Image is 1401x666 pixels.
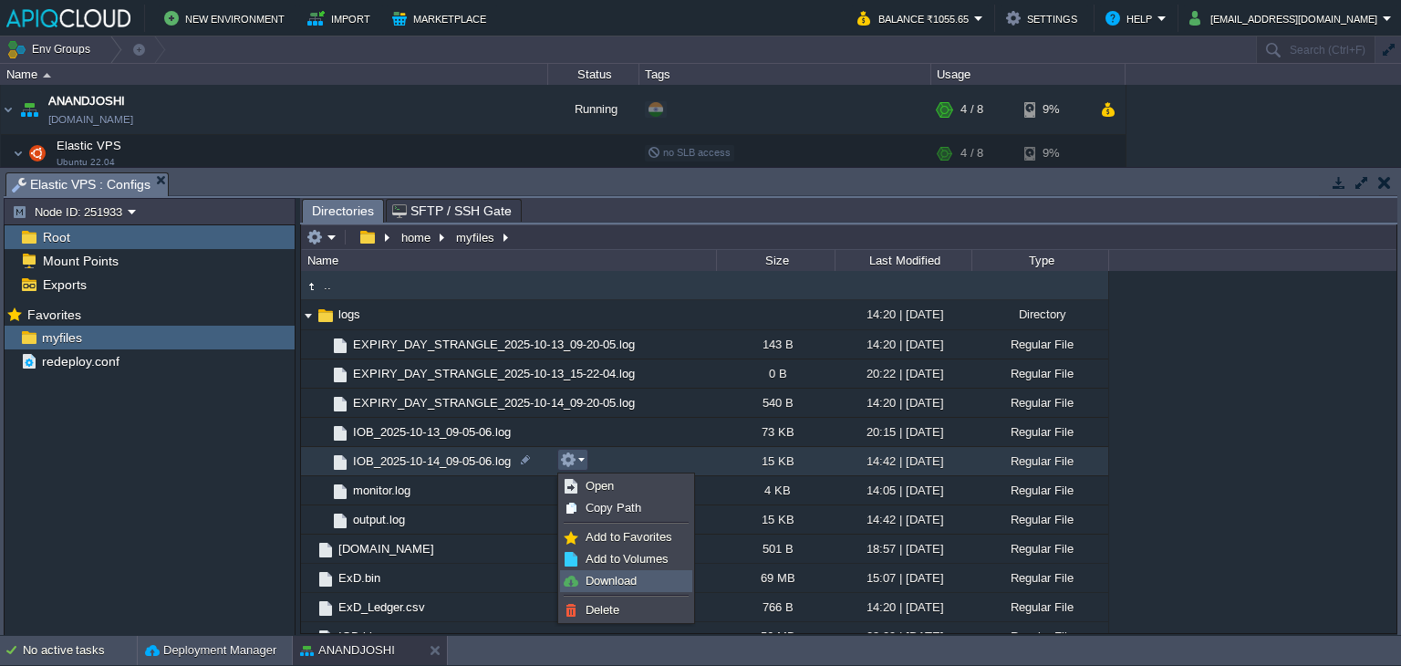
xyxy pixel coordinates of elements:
[350,395,638,411] a: EXPIRY_DAY_STRANGLE_2025-10-14_09-20-05.log
[330,482,350,502] img: AMDAwAAAACH5BAEAAAAALAAAAAABAAEAAAICRAEAOw==
[301,301,316,329] img: AMDAwAAAACH5BAEAAAAALAAAAAABAAEAAAICRAEAOw==
[586,530,672,544] span: Add to Favorites
[932,64,1125,85] div: Usage
[350,453,514,469] a: IOB_2025-10-14_09-05-06.log
[301,224,1396,250] input: Click to enter the path
[330,511,350,531] img: AMDAwAAAACH5BAEAAAAALAAAAAABAAEAAAICRAEAOw==
[48,110,133,129] a: [DOMAIN_NAME]
[13,135,24,172] img: AMDAwAAAACH5BAEAAAAALAAAAAABAAEAAAICRAEAOw==
[350,512,408,527] a: output.log
[12,203,128,220] button: Node ID: 251933
[57,157,115,168] span: Ubuntu 22.04
[316,330,330,359] img: AMDAwAAAACH5BAEAAAAALAAAAAABAAEAAAICRAEAOw==
[307,7,376,29] button: Import
[312,200,374,223] span: Directories
[971,476,1108,505] div: Regular File
[55,138,124,153] span: Elastic VPS
[38,353,122,369] a: redeploy.conf
[971,622,1108,650] div: Regular File
[716,418,835,446] div: 73 KB
[392,200,512,222] span: SFTP / SSH Gate
[716,476,835,505] div: 4 KB
[316,628,336,648] img: AMDAwAAAACH5BAEAAAAALAAAAAABAAEAAAICRAEAOw==
[16,85,42,134] img: AMDAwAAAACH5BAEAAAAALAAAAAABAAEAAAICRAEAOw==
[330,336,350,356] img: AMDAwAAAACH5BAEAAAAALAAAAAABAAEAAAICRAEAOw==
[336,599,428,615] span: ExD_Ledger.csv
[561,476,691,496] a: Open
[301,622,316,650] img: AMDAwAAAACH5BAEAAAAALAAAAAABAAEAAAICRAEAOw==
[835,476,971,505] div: 14:05 | [DATE]
[48,92,125,110] span: ANANDJOSHI
[336,307,363,322] span: logs
[835,564,971,592] div: 15:07 | [DATE]
[960,85,983,134] div: 4 / 8
[316,540,336,560] img: AMDAwAAAACH5BAEAAAAALAAAAAABAAEAAAICRAEAOw==
[399,229,435,245] button: home
[38,329,85,346] a: myfiles
[586,603,619,617] span: Delete
[971,359,1108,388] div: Regular File
[336,629,381,644] a: IOB.bin
[350,337,638,352] a: EXPIRY_DAY_STRANGLE_2025-10-13_09-20-05.log
[301,535,316,563] img: AMDAwAAAACH5BAEAAAAALAAAAAABAAEAAAICRAEAOw==
[12,173,150,196] span: Elastic VPS : Configs
[835,447,971,475] div: 14:42 | [DATE]
[716,389,835,417] div: 540 B
[2,64,547,85] div: Name
[43,73,51,78] img: AMDAwAAAACH5BAEAAAAALAAAAAABAAEAAAICRAEAOw==
[561,527,691,547] a: Add to Favorites
[561,600,691,620] a: Delete
[586,552,669,566] span: Add to Volumes
[586,479,614,493] span: Open
[300,641,395,660] button: ANANDJOSHI
[971,535,1108,563] div: Regular File
[1006,7,1083,29] button: Settings
[55,139,124,152] a: Elastic VPSUbuntu 22.04
[39,253,121,269] a: Mount Points
[316,476,330,505] img: AMDAwAAAACH5BAEAAAAALAAAAAABAAEAAAICRAEAOw==
[6,36,97,62] button: Env Groups
[561,571,691,591] a: Download
[716,359,835,388] div: 0 B
[561,549,691,569] a: Add to Volumes
[1189,7,1383,29] button: [EMAIL_ADDRESS][DOMAIN_NAME]
[973,250,1108,271] div: Type
[25,135,50,172] img: AMDAwAAAACH5BAEAAAAALAAAAAABAAEAAAICRAEAOw==
[316,569,336,589] img: AMDAwAAAACH5BAEAAAAALAAAAAABAAEAAAICRAEAOw==
[586,501,641,515] span: Copy Path
[716,564,835,592] div: 69 MB
[321,277,334,293] a: ..
[301,593,316,621] img: AMDAwAAAACH5BAEAAAAALAAAAAABAAEAAAICRAEAOw==
[1024,85,1084,134] div: 9%
[24,307,84,323] span: Favorites
[549,64,638,85] div: Status
[164,7,290,29] button: New Environment
[716,593,835,621] div: 766 B
[301,276,321,297] img: AMDAwAAAACH5BAEAAAAALAAAAAABAAEAAAICRAEAOw==
[835,593,971,621] div: 14:20 | [DATE]
[835,359,971,388] div: 20:22 | [DATE]
[971,593,1108,621] div: Regular File
[350,366,638,381] a: EXPIRY_DAY_STRANGLE_2025-10-13_15-22-04.log
[316,389,330,417] img: AMDAwAAAACH5BAEAAAAALAAAAAABAAEAAAICRAEAOw==
[971,564,1108,592] div: Regular File
[835,535,971,563] div: 18:57 | [DATE]
[857,7,974,29] button: Balance ₹1055.65
[835,389,971,417] div: 14:20 | [DATE]
[716,535,835,563] div: 501 B
[971,505,1108,534] div: Regular File
[39,276,89,293] a: Exports
[835,300,971,328] div: 14:20 | [DATE]
[716,505,835,534] div: 15 KB
[39,229,73,245] a: Root
[336,570,383,586] a: ExD.bin
[586,574,637,588] span: Download
[716,622,835,650] div: 56 MB
[145,641,276,660] button: Deployment Manager
[6,9,130,27] img: APIQCloud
